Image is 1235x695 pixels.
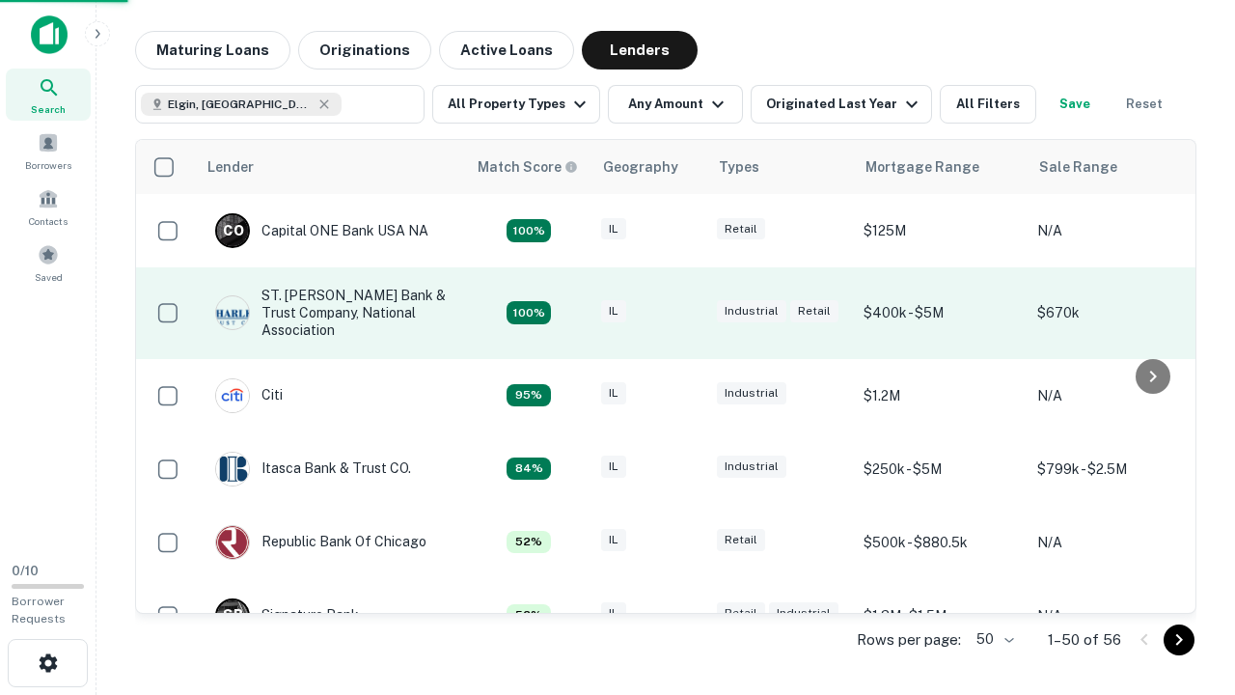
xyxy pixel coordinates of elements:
div: Retail [790,300,838,322]
th: Types [707,140,854,194]
button: Originated Last Year [751,85,932,124]
div: Capitalize uses an advanced AI algorithm to match your search with the best lender. The match sco... [507,301,551,324]
div: Itasca Bank & Trust CO. [215,452,411,486]
span: Saved [35,269,63,285]
img: capitalize-icon.png [31,15,68,54]
div: Retail [717,602,765,625]
button: All Filters [940,85,1036,124]
div: IL [601,300,626,322]
div: Retail [717,529,765,551]
button: Reset [1113,85,1175,124]
td: $799k - $2.5M [1028,432,1201,506]
td: N/A [1028,579,1201,653]
div: Capitalize uses an advanced AI algorithm to match your search with the best lender. The match sco... [507,458,551,481]
h6: Match Score [478,156,574,178]
img: picture [216,296,249,329]
button: Lenders [582,31,698,69]
th: Capitalize uses an advanced AI algorithm to match your search with the best lender. The match sco... [466,140,591,194]
div: Signature Bank [215,598,359,633]
div: Republic Bank Of Chicago [215,525,426,560]
td: $500k - $880.5k [854,506,1028,579]
a: Saved [6,236,91,289]
p: 1–50 of 56 [1048,628,1121,652]
button: Go to next page [1164,625,1194,655]
div: Industrial [717,382,786,404]
span: Contacts [29,213,68,229]
div: IL [601,218,626,240]
div: Capitalize uses an advanced AI algorithm to match your search with the best lender. The match sco... [507,219,551,242]
img: picture [216,453,249,486]
span: Borrower Requests [12,595,66,625]
td: $250k - $5M [854,432,1028,506]
button: All Property Types [432,85,600,124]
div: Mortgage Range [865,155,979,179]
a: Search [6,69,91,121]
iframe: Chat Widget [1139,541,1235,633]
p: C O [223,221,243,241]
td: $1.2M [854,359,1028,432]
div: Industrial [717,456,786,478]
th: Mortgage Range [854,140,1028,194]
th: Geography [591,140,707,194]
div: Capitalize uses an advanced AI algorithm to match your search with the best lender. The match sco... [507,604,551,627]
div: Geography [603,155,678,179]
div: 50 [969,625,1017,653]
a: Contacts [6,181,91,233]
div: Capital ONE Bank USA NA [215,213,428,248]
td: N/A [1028,359,1201,432]
img: picture [216,526,249,559]
div: Originated Last Year [766,93,923,116]
div: Capitalize uses an advanced AI algorithm to match your search with the best lender. The match sco... [507,531,551,554]
button: Save your search to get updates of matches that match your search criteria. [1044,85,1106,124]
button: Active Loans [439,31,574,69]
div: Capitalize uses an advanced AI algorithm to match your search with the best lender. The match sco... [507,384,551,407]
div: Retail [717,218,765,240]
td: $400k - $5M [854,267,1028,359]
td: $125M [854,194,1028,267]
button: Originations [298,31,431,69]
div: Industrial [717,300,786,322]
div: Sale Range [1039,155,1117,179]
div: Lender [207,155,254,179]
div: Industrial [769,602,838,625]
div: IL [601,382,626,404]
div: IL [601,602,626,625]
span: Search [31,101,66,117]
div: Capitalize uses an advanced AI algorithm to match your search with the best lender. The match sco... [478,156,578,178]
span: 0 / 10 [12,564,39,578]
span: Elgin, [GEOGRAPHIC_DATA], [GEOGRAPHIC_DATA] [168,96,313,113]
p: Rows per page: [857,628,961,652]
div: Types [719,155,759,179]
p: S B [223,605,242,625]
th: Sale Range [1028,140,1201,194]
a: Borrowers [6,125,91,177]
div: Citi [215,378,283,413]
td: N/A [1028,194,1201,267]
td: N/A [1028,506,1201,579]
th: Lender [196,140,466,194]
span: Borrowers [25,157,71,173]
td: $670k [1028,267,1201,359]
td: $1.3M - $1.5M [854,579,1028,653]
button: Any Amount [608,85,743,124]
div: ST. [PERSON_NAME] Bank & Trust Company, National Association [215,287,447,340]
img: picture [216,379,249,412]
div: IL [601,529,626,551]
button: Maturing Loans [135,31,290,69]
div: IL [601,456,626,478]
